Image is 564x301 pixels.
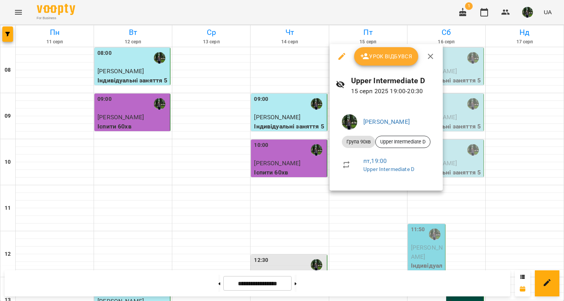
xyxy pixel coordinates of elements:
[354,47,419,66] button: Урок відбувся
[351,87,437,96] p: 15 серп 2025 19:00 - 20:30
[363,118,410,125] a: [PERSON_NAME]
[376,138,430,145] span: Upper Intermediate D
[375,136,430,148] div: Upper Intermediate D
[351,75,437,87] h6: Upper Intermediate D
[363,157,387,164] a: пт , 19:00
[363,166,414,172] a: Upper Intermediate D
[342,138,375,145] span: Група 90хв
[360,52,412,61] span: Урок відбувся
[342,114,357,130] img: 295700936d15feefccb57b2eaa6bd343.jpg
